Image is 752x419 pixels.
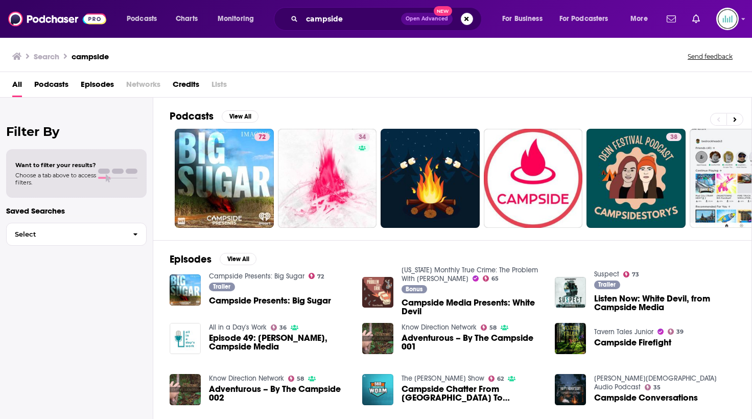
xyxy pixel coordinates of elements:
h2: Filter By [6,124,147,139]
a: Tavern Tales Junior [594,328,653,336]
a: Suspect [594,270,619,278]
a: Campside Presents: Big Sugar [170,274,201,306]
div: Search podcasts, credits, & more... [284,7,491,31]
a: 35 [645,384,661,390]
h2: Podcasts [170,110,214,123]
span: For Podcasters [559,12,608,26]
img: User Profile [716,8,739,30]
span: 73 [632,272,639,277]
span: Want to filter your results? [15,161,96,169]
span: Episodes [81,76,114,97]
a: Show notifications dropdown [663,10,680,28]
button: View All [220,253,256,265]
input: Search podcasts, credits, & more... [302,11,401,27]
span: Networks [126,76,160,97]
img: Podchaser - Follow, Share and Rate Podcasts [8,9,106,29]
span: Trailer [213,284,230,290]
button: open menu [553,11,623,27]
img: Episode 49: Callie Hitchcock, Campside Media [170,323,201,354]
a: All [12,76,22,97]
span: 35 [653,385,661,390]
img: Adventurous – By The Campside 002 [170,374,201,405]
h3: Search [34,52,59,61]
a: 58 [481,324,497,331]
button: View All [222,110,258,123]
span: 58 [489,325,497,330]
span: Trailer [598,282,616,288]
a: Podcasts [34,76,68,97]
span: Campside Chatter From [GEOGRAPHIC_DATA] To [GEOGRAPHIC_DATA] [402,385,543,402]
span: Open Advanced [406,16,448,21]
span: 72 [317,274,324,279]
a: Charts [169,11,204,27]
a: Atlee Church Audio Podcast [594,374,717,391]
span: 58 [297,377,304,381]
span: Lists [212,76,227,97]
button: Open AdvancedNew [401,13,453,25]
span: 72 [258,132,266,143]
button: Show profile menu [716,8,739,30]
span: Campside Conversations [594,393,698,402]
img: Adventurous – By The Campside 001 [362,323,393,354]
a: 36 [271,324,287,331]
button: open menu [495,11,555,27]
a: 38 [586,129,686,228]
a: 73 [623,271,640,277]
a: Campside Media Presents: White Devil [402,298,543,316]
span: Bonus [406,286,422,292]
a: Campside Presents: Big Sugar [209,296,331,305]
span: New [434,6,452,16]
span: Select [7,231,125,238]
button: open menu [210,11,267,27]
span: Choose a tab above to access filters. [15,172,96,186]
a: Campside Chatter From Coral Gables To Miami Gardens [362,374,393,405]
img: Listen Now: White Devil, from Campside Media [555,277,586,308]
button: open menu [623,11,661,27]
a: Adventurous – By The Campside 001 [402,334,543,351]
a: 34 [278,129,377,228]
span: 38 [670,132,677,143]
a: 39 [668,329,684,335]
a: Know Direction Network [209,374,284,383]
a: Campside Chatter From Coral Gables To Miami Gardens [402,385,543,402]
a: 34 [355,133,370,141]
span: 34 [359,132,366,143]
span: Podcasts [127,12,157,26]
a: 72 [254,133,270,141]
a: Campside Presents: Big Sugar [209,272,304,281]
span: Charts [176,12,198,26]
span: Episode 49: [PERSON_NAME], Campside Media [209,334,350,351]
span: 65 [491,276,499,281]
span: 36 [279,325,287,330]
button: open menu [120,11,170,27]
img: Campside Conversations [555,374,586,405]
a: Listen Now: White Devil, from Campside Media [594,294,735,312]
span: For Business [502,12,543,26]
a: Texas Monthly True Crime: The Problem With Erik [402,266,538,283]
a: The Joe Rose Show [402,374,484,383]
span: Logged in as podglomerate [716,8,739,30]
p: Saved Searches [6,206,147,216]
a: Campside Firefight [555,323,586,354]
button: Send feedback [685,52,736,61]
a: PodcastsView All [170,110,258,123]
a: 58 [288,376,304,382]
a: Credits [173,76,199,97]
a: 38 [666,133,682,141]
a: 72 [309,273,324,279]
a: Campside Firefight [594,338,671,347]
button: Select [6,223,147,246]
img: Campside Media Presents: White Devil [362,277,393,308]
a: EpisodesView All [170,253,256,266]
